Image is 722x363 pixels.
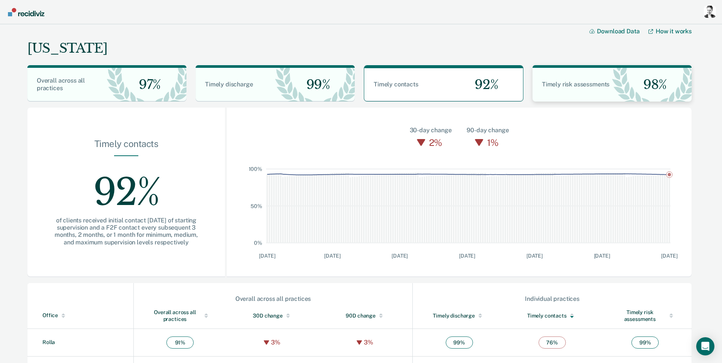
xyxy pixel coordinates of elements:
[319,303,412,329] th: Toggle SortBy
[52,138,201,155] div: Timely contacts
[594,253,610,259] text: [DATE]
[428,312,490,319] div: Timely discharge
[427,135,444,150] div: 2%
[374,81,418,88] span: Timely contacts
[631,336,659,349] span: 99 %
[467,126,509,135] div: 90-day change
[42,312,130,319] div: Office
[696,337,714,355] div: Open Intercom Messenger
[410,126,452,135] div: 30-day change
[42,339,55,345] a: Rolla
[27,303,133,329] th: Toggle SortBy
[648,28,692,35] a: How it works
[614,309,677,322] div: Timely risk assessments
[506,303,598,329] th: Toggle SortBy
[52,217,201,246] div: of clients received initial contact [DATE] of starting supervision and a F2F contact every subseq...
[52,156,201,217] div: 92%
[259,253,275,259] text: [DATE]
[133,77,161,92] span: 97%
[205,81,253,88] span: Timely discharge
[599,303,692,329] th: Toggle SortBy
[704,6,716,18] button: Profile dropdown button
[485,135,501,150] div: 1%
[661,253,677,259] text: [DATE]
[542,81,609,88] span: Timely risk assessments
[37,77,85,92] span: Overall across all practices
[134,295,412,302] div: Overall across all practices
[166,336,194,349] span: 91 %
[300,77,330,92] span: 99%
[335,312,397,319] div: 90D change
[459,253,475,259] text: [DATE]
[392,253,408,259] text: [DATE]
[413,295,691,302] div: Individual practices
[539,336,566,349] span: 76 %
[521,312,583,319] div: Timely contacts
[242,312,304,319] div: 30D change
[149,309,211,322] div: Overall across all practices
[637,77,667,92] span: 98%
[589,28,648,35] button: Download Data
[324,253,340,259] text: [DATE]
[413,303,506,329] th: Toggle SortBy
[446,336,473,349] span: 99 %
[362,339,375,346] div: 3%
[27,41,107,56] div: [US_STATE]
[133,303,226,329] th: Toggle SortBy
[526,253,543,259] text: [DATE]
[269,339,282,346] div: 3%
[8,8,44,16] img: Recidiviz
[468,77,498,92] span: 92%
[227,303,319,329] th: Toggle SortBy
